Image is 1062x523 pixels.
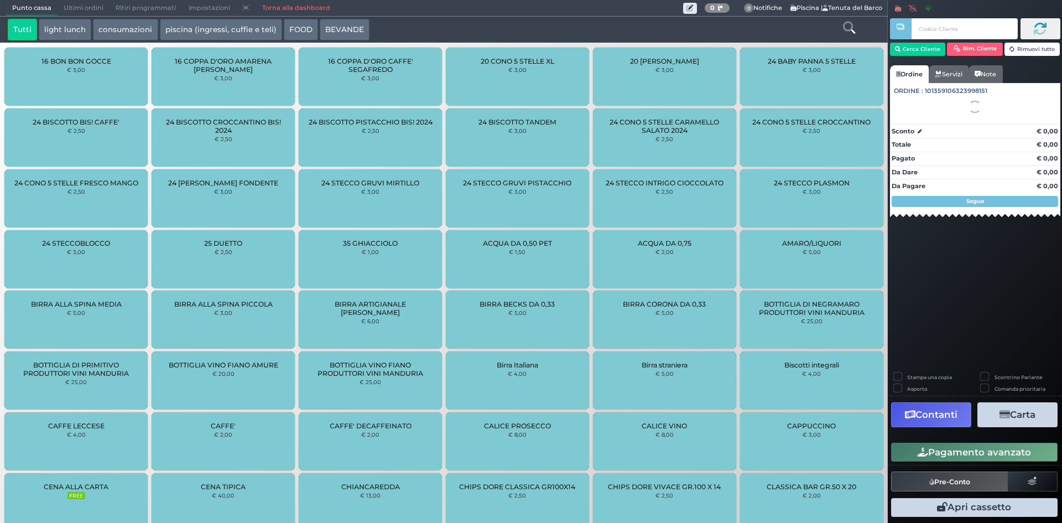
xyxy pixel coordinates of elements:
strong: € 0,00 [1037,127,1058,135]
span: CAPPUCCINO [787,422,836,430]
span: ACQUA DA 0,50 PET [483,239,552,247]
span: 24 STECCO PLASMON [774,179,850,187]
small: € 2,50 [655,492,673,499]
small: € 8,00 [508,431,527,438]
span: CLASSICA BAR GR.50 X 20 [767,483,856,491]
strong: Da Dare [892,168,918,176]
small: € 1,00 [362,248,379,255]
button: light lunch [39,19,91,41]
span: BOTTIGLIA VINO FIANO AMURE [169,361,278,369]
strong: € 0,00 [1037,154,1058,162]
small: € 13,00 [360,492,381,499]
strong: € 0,00 [1037,182,1058,190]
label: Comanda prioritaria [995,385,1045,392]
span: Punto cassa [6,1,58,16]
button: Apri cassetto [891,498,1058,517]
small: € 5,00 [803,248,821,255]
span: Birra straniera [642,361,688,369]
span: CHIANCAREDDA [341,483,400,491]
span: 0 [744,3,754,13]
span: BIRRA ALLA SPINA PICCOLA [174,300,273,308]
span: CAFFE' DECAFFEINATO [330,422,412,430]
small: € 2,50 [215,136,232,142]
span: 35 GHIACCIOLO [343,239,398,247]
small: € 3,00 [803,188,821,195]
button: piscina (ingressi, cuffie e teli) [160,19,282,41]
span: 16 COPPA D'ORO CAFFE' SEGAFREDO [308,57,433,74]
span: 24 STECCO GRUVI MIRTILLO [321,179,419,187]
span: 24 STECCOBLOCCO [42,239,110,247]
small: € 5,00 [655,309,674,316]
span: CHIPS DORE CLASSICA GR100X14 [459,483,575,491]
small: € 3,00 [214,75,232,81]
small: € 6,00 [361,318,379,324]
small: € 2,50 [508,492,526,499]
small: € 2,00 [655,248,674,255]
span: BOTTIGLIA DI NEGRAMARO PRODUTTORI VINI MANDURIA [749,300,873,317]
small: € 4,00 [508,370,527,377]
span: CALICE VINO [642,422,687,430]
span: CAFFE' [211,422,236,430]
span: 101359106323998151 [925,86,987,96]
button: Cerca Cliente [890,43,946,56]
strong: € 0,00 [1037,141,1058,148]
small: € 5,00 [655,370,674,377]
small: € 2,00 [361,431,379,438]
small: € 3,00 [67,248,85,255]
small: € 40,00 [212,492,235,499]
span: AMARO/LIQUORI [782,239,841,247]
strong: Pagato [892,154,915,162]
span: 24 BISCOTTO PISTACCHIO BIS! 2024 [309,118,433,126]
span: Ordine : [894,86,923,96]
small: € 2,50 [215,248,232,255]
span: 24 BISCOTTO TANDEM [478,118,556,126]
small: € 3,00 [508,127,527,134]
span: BIRRA BECKS DA 0,33 [480,300,555,308]
label: Scontrino Parlante [995,374,1042,381]
span: 24 BISCOTTO CROCCANTINO BIS! 2024 [161,118,285,134]
small: € 3,00 [508,188,527,195]
small: € 4,00 [802,370,821,377]
span: 16 BON BON GOCCE [41,57,111,65]
small: € 3,00 [655,66,674,73]
span: Birra Italiana [497,361,538,369]
input: Codice Cliente [912,18,1017,39]
small: € 3,00 [361,75,379,81]
span: 24 CONO 5 STELLE FRESCO MANGO [14,179,138,187]
strong: Segue [966,198,984,205]
label: Stampa una copia [907,374,952,381]
span: CALICE PROSECCO [484,422,551,430]
button: Pagamento avanzato [891,443,1058,462]
strong: € 0,00 [1037,168,1058,176]
a: Note [969,65,1002,83]
span: 24 CONO 5 STELLE CROCCANTINO [752,118,871,126]
span: 24 STECCO INTRIGO CIOCCOLATO [606,179,723,187]
button: BEVANDE [320,19,369,41]
span: 25 DUETTO [204,239,242,247]
a: Servizi [929,65,969,83]
span: Biscotti integrali [784,361,839,369]
small: € 3,00 [214,188,232,195]
small: € 25,00 [360,379,381,385]
span: 24 BABY PANNA 5 STELLE [768,57,856,65]
small: € 2,50 [655,188,673,195]
button: Carta [977,402,1058,427]
span: 24 CONO 5 STELLE CARAMELLO SALATO 2024 [602,118,727,134]
a: Torna alla dashboard [256,1,336,16]
small: € 3,00 [67,66,85,73]
small: € 5,00 [67,309,85,316]
button: FOOD [284,19,318,41]
button: Contanti [891,402,971,427]
span: BIRRA ARTIGIANALE [PERSON_NAME] [308,300,433,317]
small: € 3,00 [803,66,821,73]
small: € 3,00 [361,188,379,195]
small: € 2,50 [67,188,85,195]
span: Ultimi ordini [58,1,110,16]
small: € 3,00 [214,309,232,316]
small: € 2,00 [214,431,232,438]
strong: Da Pagare [892,182,925,190]
small: € 25,00 [801,318,822,324]
span: BIRRA CORONA DA 0,33 [623,300,706,308]
span: CHIPS DORE VIVACE GR.100 X 14 [608,483,721,491]
span: 20 CONO 5 STELLE XL [481,57,554,65]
